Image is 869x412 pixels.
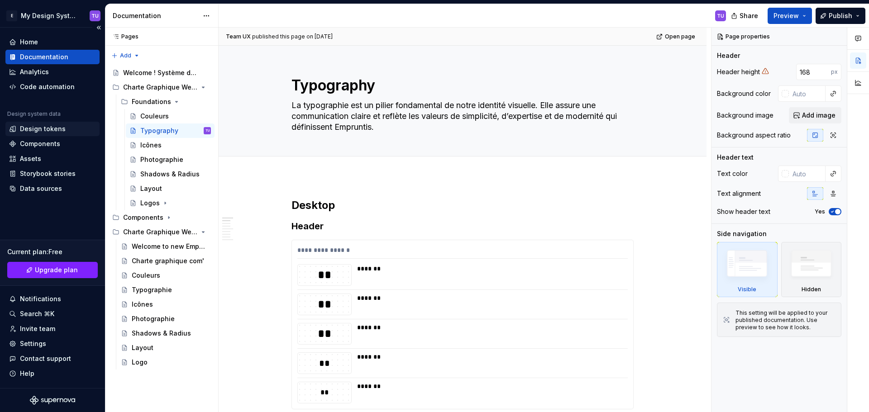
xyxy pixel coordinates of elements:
input: Auto [789,166,826,182]
div: Layout [132,343,153,352]
input: Auto [789,85,826,102]
span: Team UX [226,33,251,40]
a: Icônes [117,297,215,312]
a: TypographyTU [126,123,215,138]
svg: Supernova Logo [30,396,75,405]
a: Documentation [5,50,100,64]
textarea: Typography [290,75,632,96]
div: Header text [717,153,754,162]
a: Invite team [5,322,100,336]
a: Couleurs [117,268,215,283]
div: Foundations [117,95,215,109]
div: Hidden [802,286,821,293]
a: Components [5,137,100,151]
a: Typographie [117,283,215,297]
a: Assets [5,152,100,166]
div: Visible [717,242,778,297]
div: Components [123,213,163,222]
div: Hidden [781,242,842,297]
a: Settings [5,336,100,351]
p: px [831,68,838,76]
a: Home [5,35,100,49]
span: Open page [665,33,695,40]
div: Shadows & Radius [140,170,200,179]
button: Search ⌘K [5,307,100,321]
div: published this page on [DATE] [252,33,333,40]
span: Preview [774,11,799,20]
div: Icônes [132,300,153,309]
div: Icônes [140,141,162,150]
div: Notifications [20,294,61,303]
div: Welcome ! Système de conception - Empruntis [123,68,198,77]
div: Charte Graphique Web 2024 [109,80,215,95]
div: Couleurs [140,112,169,121]
div: Components [109,210,215,225]
div: Background color [717,89,771,98]
a: Photographie [117,312,215,326]
a: Charte graphique com' [117,254,215,268]
div: Design system data [7,110,61,118]
a: Upgrade plan [7,262,98,278]
div: Components [20,139,60,148]
a: Design tokens [5,122,100,136]
span: Add [120,52,131,59]
button: EMy Design SystemTU [2,6,103,25]
button: Preview [768,8,812,24]
div: Header [717,51,740,60]
a: Data sources [5,181,100,196]
div: Side navigation [717,229,767,238]
div: Charte graphique com' [132,256,204,265]
div: Header height [717,67,760,76]
div: Documentation [20,52,68,62]
input: Auto [796,64,831,80]
div: Welcome to new Empruntis 2025 [132,242,206,251]
div: E [6,10,17,21]
div: Contact support [20,354,71,363]
button: Collapse sidebar [92,21,105,34]
div: Search ⌘K [20,309,54,318]
span: Upgrade plan [35,265,78,275]
div: Pages [109,33,138,40]
h3: Header [291,220,634,232]
a: Shadows & Radius [126,167,215,181]
strong: Desktop [291,199,335,212]
div: Photographie [132,314,175,323]
div: Text alignment [717,189,761,198]
div: Storybook stories [20,169,76,178]
div: Typographie [132,285,172,294]
div: Foundations [132,97,171,106]
div: Data sources [20,184,62,193]
a: Layout [126,181,215,196]
div: Current plan : Free [7,247,98,256]
button: Add [109,49,143,62]
div: TU [91,12,99,19]
div: Charte Graphique Web 2025 [123,227,198,237]
button: Help [5,366,100,381]
div: Text color [717,169,748,178]
a: Photographie [126,152,215,167]
div: Couleurs [132,271,160,280]
a: Storybook stories [5,166,100,181]
div: Documentation [113,11,198,20]
div: Shadows & Radius [132,329,191,338]
div: Charte Graphique Web 2025 [109,225,215,239]
label: Yes [815,208,825,215]
a: Welcome ! Système de conception - Empruntis [109,66,215,80]
div: This setting will be applied to your published documentation. Use preview to see how it looks. [735,309,836,331]
div: Code automation [20,82,75,91]
span: Add image [802,111,836,120]
a: Code automation [5,80,100,94]
div: Analytics [20,67,49,76]
div: Background image [717,111,774,120]
a: Welcome to new Empruntis 2025 [117,239,215,254]
span: Share [740,11,758,20]
button: Contact support [5,351,100,366]
div: Photographie [140,155,183,164]
button: Add image [789,107,841,123]
a: Logos [126,196,215,210]
div: Typography [140,126,178,135]
div: Logo [132,358,148,367]
div: Home [20,38,38,47]
button: Publish [816,8,865,24]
